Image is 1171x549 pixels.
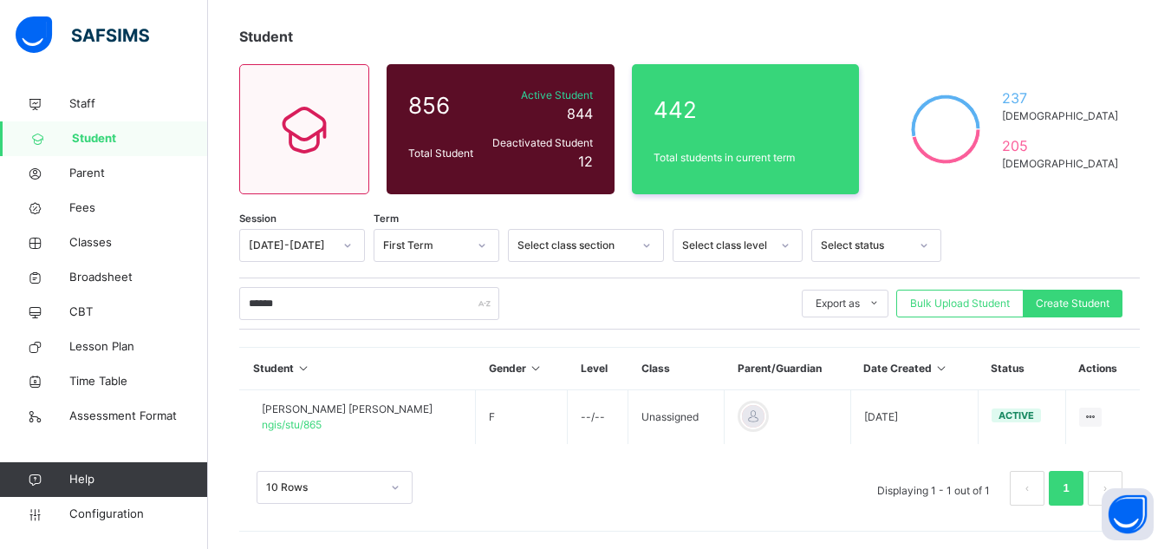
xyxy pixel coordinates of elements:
span: 237 [1002,88,1118,108]
span: Fees [69,199,208,217]
th: Student [240,348,476,390]
span: Broadsheet [69,269,208,286]
span: [PERSON_NAME] [PERSON_NAME] [262,402,433,417]
span: Help [69,471,207,488]
th: Status [978,348,1065,390]
span: ngis/stu/865 [262,418,322,431]
th: Date Created [850,348,978,390]
button: prev page [1010,471,1044,506]
span: Term [374,212,399,226]
span: Session [239,212,276,226]
span: Create Student [1036,296,1109,311]
span: Time Table [69,373,208,390]
div: Total Student [404,141,485,166]
span: 205 [1002,135,1118,156]
li: 1 [1049,471,1083,506]
span: Student [72,130,208,147]
i: Sort in Ascending Order [934,362,949,375]
li: 下一页 [1088,471,1122,506]
li: 上一页 [1010,471,1044,506]
span: active [999,409,1034,422]
span: 442 [654,93,838,127]
span: 856 [408,88,480,122]
div: Select status [821,238,909,253]
div: Select class section [517,238,632,253]
div: 10 Rows [266,480,381,495]
span: Lesson Plan [69,338,208,356]
span: Parent [69,165,208,182]
td: [DATE] [850,390,978,445]
div: [DATE]-[DATE] [249,238,333,253]
span: [DEMOGRAPHIC_DATA] [1002,156,1118,172]
span: Assessment Format [69,408,208,425]
td: F [476,390,568,445]
button: Open asap [1102,488,1154,540]
th: Class [628,348,725,390]
li: Displaying 1 - 1 out of 1 [864,471,1003,506]
span: Configuration [69,506,207,523]
button: next page [1088,471,1122,506]
span: Deactivated Student [489,135,593,151]
div: Select class level [682,238,771,253]
span: Classes [69,234,208,252]
th: Parent/Guardian [725,348,850,390]
span: 844 [567,105,593,122]
span: Active Student [489,88,593,103]
span: Bulk Upload Student [910,296,1010,311]
span: Student [239,28,293,45]
img: safsims [16,16,149,53]
span: 12 [578,153,593,170]
i: Sort in Ascending Order [529,362,543,375]
i: Sort in Ascending Order [296,362,311,375]
span: Total students in current term [654,150,838,166]
th: Level [568,348,628,390]
td: Unassigned [628,390,725,445]
div: First Term [383,238,467,253]
a: 1 [1057,477,1074,500]
span: [DEMOGRAPHIC_DATA] [1002,108,1118,124]
span: CBT [69,304,208,321]
span: Staff [69,95,208,113]
td: --/-- [568,390,628,445]
th: Gender [476,348,568,390]
th: Actions [1065,348,1140,390]
span: Export as [816,296,860,311]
